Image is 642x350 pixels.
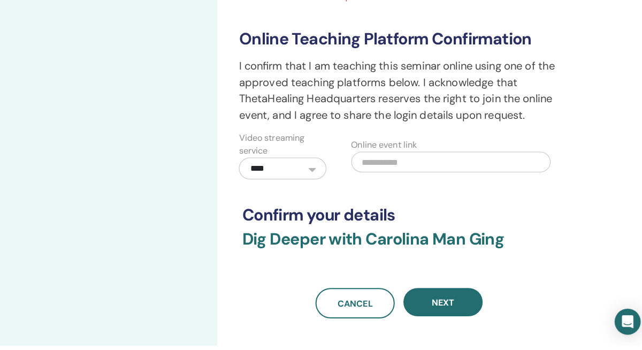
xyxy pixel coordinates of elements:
[333,303,368,314] span: Cancel
[239,212,548,231] h3: Confirm your details
[235,66,551,131] p: I confirm that I am teaching this seminar online using one of the approved teaching platforms bel...
[311,293,389,323] a: Cancel
[239,235,548,268] h3: Dig Deeper with Carolina Man Ging
[346,146,411,159] label: Online event link
[606,314,631,339] div: Open Intercom Messenger
[235,139,322,165] label: Video streaming service
[235,39,551,58] h3: Online Teaching Platform Confirmation
[425,302,448,313] span: Next
[398,293,476,321] button: Next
